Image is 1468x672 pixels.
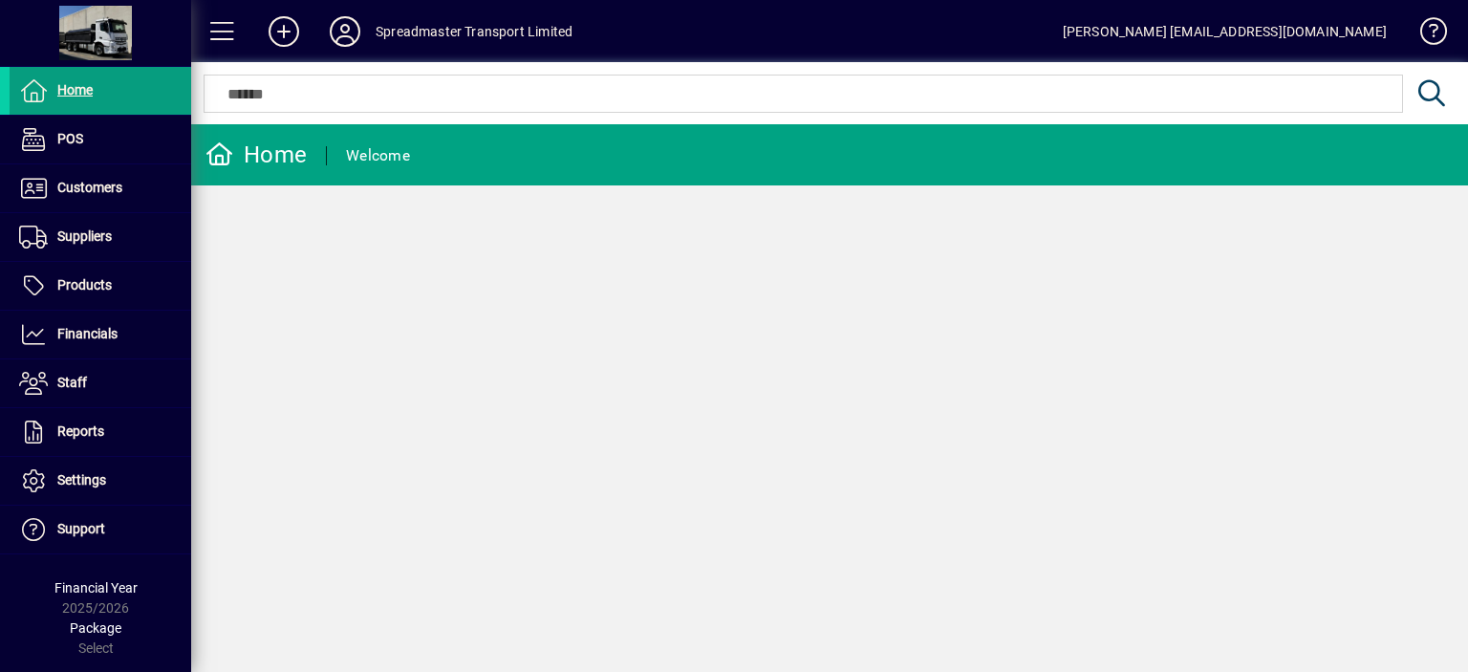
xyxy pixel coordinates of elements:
div: Welcome [346,141,410,171]
a: Knowledge Base [1406,4,1444,66]
span: Reports [57,423,104,439]
a: Suppliers [10,213,191,261]
span: Package [70,620,121,636]
a: Products [10,262,191,310]
a: Staff [10,359,191,407]
span: POS [57,131,83,146]
span: Settings [57,472,106,488]
div: Spreadmaster Transport Limited [376,16,572,47]
a: Reports [10,408,191,456]
button: Profile [314,14,376,49]
a: Support [10,506,191,553]
span: Staff [57,375,87,390]
a: POS [10,116,191,163]
span: Home [57,82,93,98]
a: Customers [10,164,191,212]
a: Financials [10,311,191,358]
div: Home [205,140,307,170]
button: Add [253,14,314,49]
a: Settings [10,457,191,505]
div: [PERSON_NAME] [EMAIL_ADDRESS][DOMAIN_NAME] [1063,16,1387,47]
span: Customers [57,180,122,195]
span: Support [57,521,105,536]
span: Financials [57,326,118,341]
span: Financial Year [54,580,138,596]
span: Suppliers [57,228,112,244]
span: Products [57,277,112,293]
